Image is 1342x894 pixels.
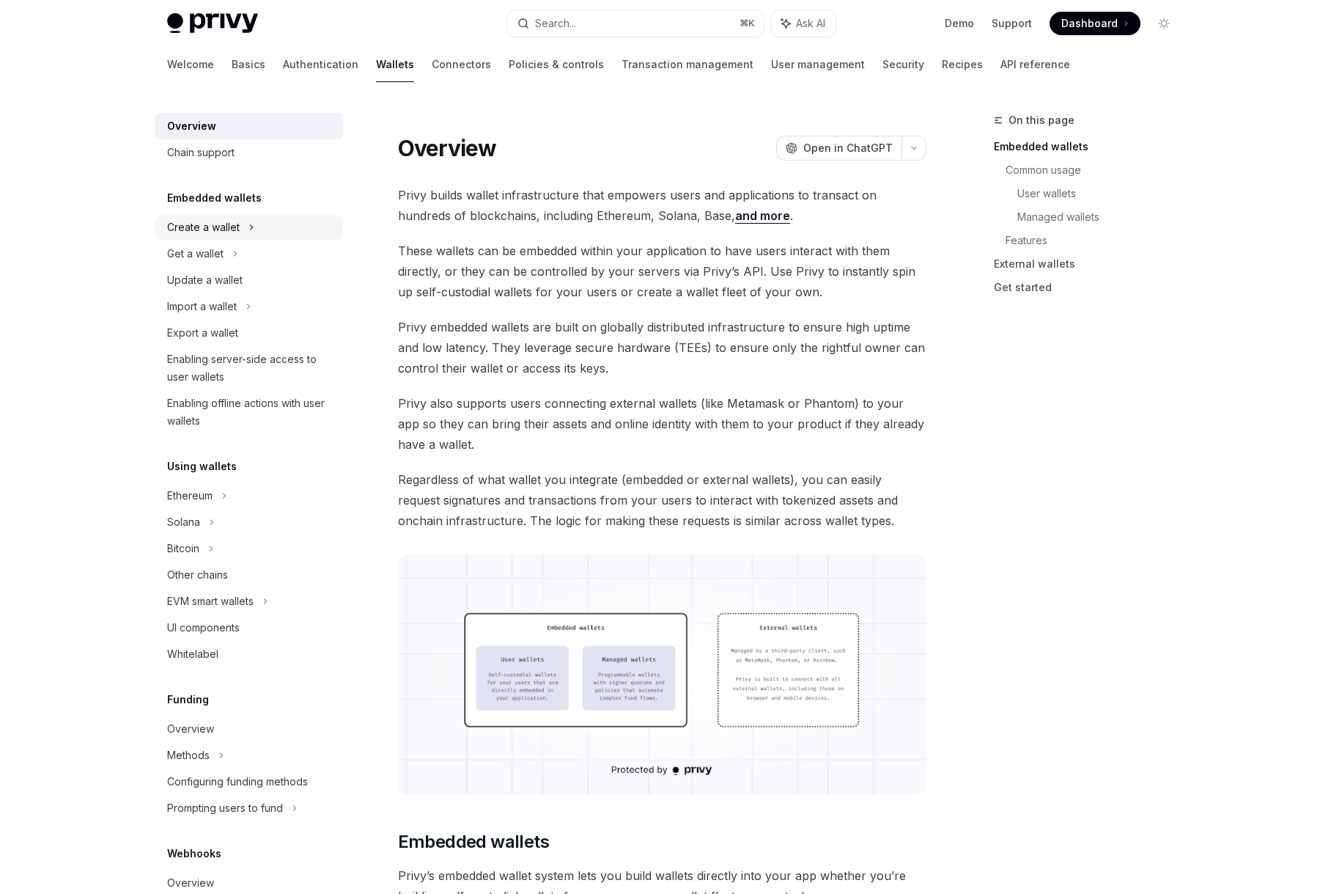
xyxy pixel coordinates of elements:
div: Enabling server-side access to user wallets [167,351,334,386]
div: Overview [167,874,214,892]
a: Managed wallets [1017,205,1187,229]
a: Support [992,16,1032,31]
button: Search...⌘K [507,10,764,37]
a: API reference [1000,47,1070,82]
div: Enabling offline actions with user wallets [167,395,334,430]
div: Configuring funding methods [167,773,308,791]
a: Common usage [1006,158,1187,182]
a: UI components [155,615,343,641]
span: Open in ChatGPT [803,141,893,155]
a: Configuring funding methods [155,769,343,795]
a: Export a wallet [155,320,343,346]
span: Privy also supports users connecting external wallets (like Metamask or Phantom) to your app so t... [398,393,926,455]
a: Overview [155,716,343,742]
a: Chain support [155,139,343,166]
a: Security [882,47,924,82]
h5: Funding [167,691,209,708]
span: ⌘ K [740,18,755,29]
div: Overview [167,720,214,738]
a: Recipes [942,47,983,82]
div: Other chains [167,566,228,584]
a: Policies & controls [509,47,604,82]
a: Features [1006,229,1187,252]
a: and more [735,208,790,224]
a: Overview [155,113,343,139]
div: Update a wallet [167,271,243,289]
div: UI components [167,619,240,637]
div: Bitcoin [167,540,199,557]
span: Regardless of what wallet you integrate (embedded or external wallets), you can easily request si... [398,469,926,531]
img: light logo [167,13,258,34]
span: On this page [1009,111,1074,129]
span: Ask AI [796,16,825,31]
a: Connectors [432,47,491,82]
div: Get a wallet [167,245,224,263]
div: Chain support [167,144,235,161]
h5: Embedded wallets [167,189,262,207]
a: Dashboard [1050,12,1140,35]
a: Update a wallet [155,267,343,293]
span: These wallets can be embedded within your application to have users interact with them directly, ... [398,241,926,302]
a: Authentication [283,47,358,82]
div: Ethereum [167,487,213,505]
a: Transaction management [622,47,753,82]
img: images/walletoverview.png [398,554,926,795]
a: Whitelabel [155,641,343,667]
a: User wallets [1017,182,1187,205]
div: Import a wallet [167,298,237,315]
a: Wallets [376,47,414,82]
a: Demo [945,16,974,31]
span: Privy embedded wallets are built on globally distributed infrastructure to ensure high uptime and... [398,317,926,378]
span: Privy builds wallet infrastructure that empowers users and applications to transact on hundreds o... [398,185,926,226]
a: Enabling server-side access to user wallets [155,346,343,390]
a: Embedded wallets [994,135,1187,158]
h5: Using wallets [167,458,237,475]
div: Export a wallet [167,324,238,342]
h5: Webhooks [167,845,221,862]
a: Basics [232,47,265,82]
a: Enabling offline actions with user wallets [155,390,343,434]
div: EVM smart wallets [167,593,254,610]
a: Get started [994,276,1187,299]
div: Create a wallet [167,219,240,236]
a: User management [771,47,865,82]
div: Whitelabel [167,645,218,663]
div: Solana [167,513,200,531]
span: Embedded wallets [398,830,549,854]
span: Dashboard [1061,16,1118,31]
button: Open in ChatGPT [776,136,902,161]
div: Methods [167,747,210,764]
div: Prompting users to fund [167,799,283,817]
a: Other chains [155,562,343,588]
div: Overview [167,117,216,135]
a: External wallets [994,252,1187,276]
a: Welcome [167,47,214,82]
button: Ask AI [771,10,836,37]
h1: Overview [398,135,497,161]
button: Toggle dark mode [1152,12,1176,35]
div: Search... [535,15,576,32]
